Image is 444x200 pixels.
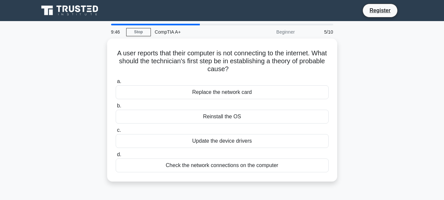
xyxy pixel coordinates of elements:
div: Replace the network card [116,85,329,99]
span: d. [117,152,121,157]
a: Stop [126,28,151,36]
div: 5/10 [299,25,337,39]
span: b. [117,103,121,108]
span: c. [117,127,121,133]
h5: A user reports that their computer is not connecting to the internet. What should the technician'... [115,49,329,73]
div: Update the device drivers [116,134,329,148]
div: Beginner [241,25,299,39]
a: Register [365,6,394,14]
span: a. [117,78,121,84]
div: CompTIA A+ [151,25,241,39]
div: Reinstall the OS [116,110,329,124]
div: 9:46 [107,25,126,39]
div: Check the network connections on the computer [116,158,329,172]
